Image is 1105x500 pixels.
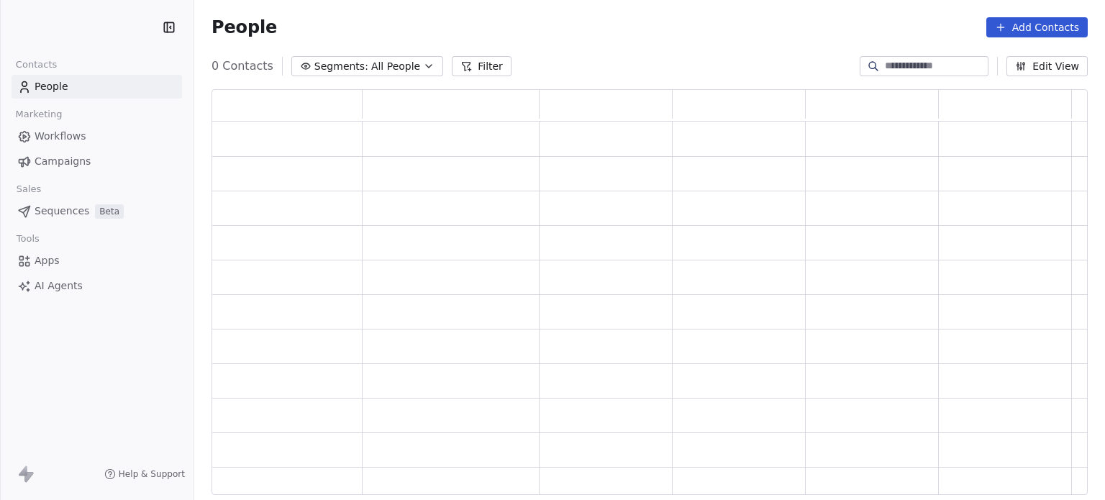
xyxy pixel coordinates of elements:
[212,17,277,38] span: People
[452,56,511,76] button: Filter
[12,124,182,148] a: Workflows
[314,59,368,74] span: Segments:
[12,199,182,223] a: SequencesBeta
[104,468,185,480] a: Help & Support
[371,59,420,74] span: All People
[12,249,182,273] a: Apps
[12,274,182,298] a: AI Agents
[9,54,63,76] span: Contacts
[986,17,1088,37] button: Add Contacts
[35,79,68,94] span: People
[1006,56,1088,76] button: Edit View
[35,204,89,219] span: Sequences
[35,129,86,144] span: Workflows
[9,104,68,125] span: Marketing
[35,154,91,169] span: Campaigns
[10,178,47,200] span: Sales
[12,150,182,173] a: Campaigns
[212,58,273,75] span: 0 Contacts
[35,278,83,294] span: AI Agents
[12,75,182,99] a: People
[95,204,124,219] span: Beta
[35,253,60,268] span: Apps
[119,468,185,480] span: Help & Support
[10,228,45,250] span: Tools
